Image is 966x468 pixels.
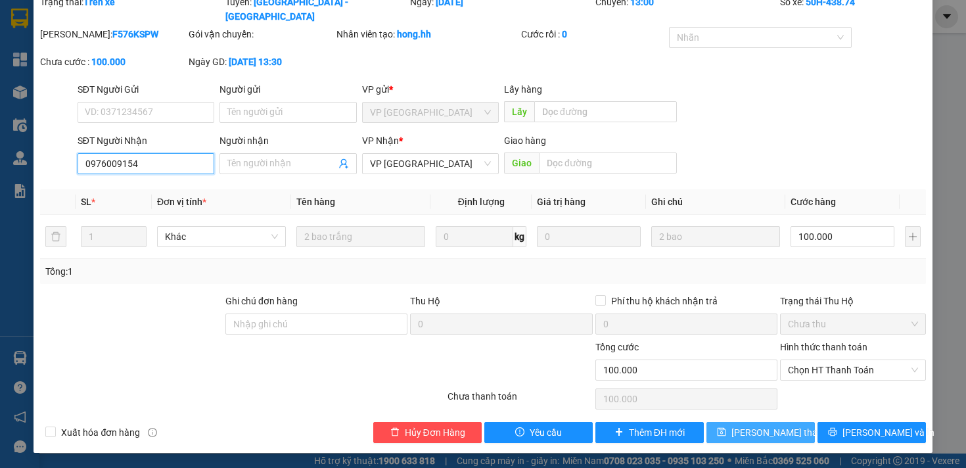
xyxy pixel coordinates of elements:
[905,226,921,247] button: plus
[370,103,491,122] span: VP Sài Gòn
[56,425,145,440] span: Xuất hóa đơn hàng
[717,427,726,438] span: save
[791,197,836,207] span: Cước hàng
[780,294,925,308] div: Trạng thái Thu Hộ
[458,197,505,207] span: Định lượng
[397,29,431,39] b: hong.hh
[651,226,780,247] input: Ghi Chú
[537,197,586,207] span: Giá trị hàng
[828,427,837,438] span: printer
[614,427,624,438] span: plus
[539,152,677,174] input: Dọc đường
[504,84,542,95] span: Lấy hàng
[165,227,278,246] span: Khác
[817,422,926,443] button: printer[PERSON_NAME] và In
[45,264,373,279] div: Tổng: 1
[219,82,356,97] div: Người gửi
[606,294,723,308] span: Phí thu hộ khách nhận trả
[373,422,482,443] button: deleteHủy Đơn Hàng
[189,27,334,41] div: Gói vận chuyển:
[148,428,157,437] span: info-circle
[842,425,934,440] span: [PERSON_NAME] và In
[646,189,785,215] th: Ghi chú
[513,226,526,247] span: kg
[706,422,815,443] button: save[PERSON_NAME] thay đổi
[521,27,666,41] div: Cước rồi :
[410,296,440,306] span: Thu Hộ
[219,133,356,148] div: Người nhận
[484,422,593,443] button: exclamation-circleYêu cầu
[595,422,704,443] button: plusThêm ĐH mới
[530,425,562,440] span: Yêu cầu
[225,314,407,335] input: Ghi chú đơn hàng
[91,57,126,67] b: 100.000
[788,314,917,334] span: Chưa thu
[225,296,298,306] label: Ghi chú đơn hàng
[112,29,158,39] b: F576KSPW
[780,342,867,352] label: Hình thức thanh toán
[504,101,534,122] span: Lấy
[362,82,499,97] div: VP gửi
[40,27,185,41] div: [PERSON_NAME]:
[40,55,185,69] div: Chưa cước :
[370,154,491,174] span: VP Lộc Ninh
[296,226,425,247] input: VD: Bàn, Ghế
[504,152,539,174] span: Giao
[731,425,837,440] span: [PERSON_NAME] thay đổi
[405,425,465,440] span: Hủy Đơn Hàng
[390,427,400,438] span: delete
[446,389,594,412] div: Chưa thanh toán
[229,57,282,67] b: [DATE] 13:30
[595,342,639,352] span: Tổng cước
[189,55,334,69] div: Ngày GD:
[78,133,214,148] div: SĐT Người Nhận
[504,135,546,146] span: Giao hàng
[81,197,91,207] span: SL
[78,82,214,97] div: SĐT Người Gửi
[157,197,206,207] span: Đơn vị tính
[338,158,349,169] span: user-add
[336,27,518,41] div: Nhân viên tạo:
[45,226,66,247] button: delete
[515,427,524,438] span: exclamation-circle
[534,101,677,122] input: Dọc đường
[537,226,641,247] input: 0
[296,197,335,207] span: Tên hàng
[629,425,685,440] span: Thêm ĐH mới
[788,360,917,380] span: Chọn HT Thanh Toán
[562,29,567,39] b: 0
[362,135,399,146] span: VP Nhận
